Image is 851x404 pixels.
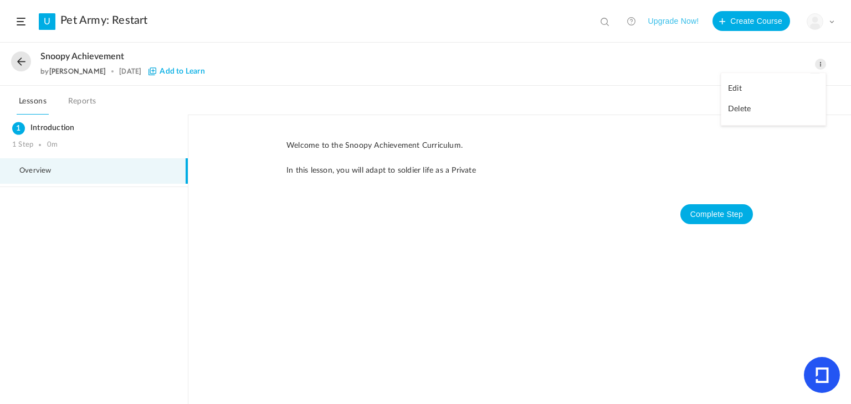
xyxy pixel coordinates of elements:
[807,14,823,29] img: user-image.png
[721,99,826,120] a: Delete
[721,79,826,99] a: Edit
[19,167,65,175] span: Overview
[680,204,753,224] button: Complete Step
[119,68,141,75] div: [DATE]
[286,164,753,177] p: In this lesson, you will adapt to soldier life as a Private
[12,141,33,149] div: 1 Step
[148,68,204,75] span: Add to Learn
[648,11,699,31] button: Upgrade Now!
[40,68,106,75] div: by
[17,94,49,115] a: Lessons
[12,123,176,133] h3: Introduction
[49,67,106,75] a: [PERSON_NAME]
[47,141,58,149] div: 0m
[712,11,790,31] button: Create Course
[60,14,147,27] a: Pet Army: Restart
[40,51,124,62] span: Snoopy Achievement
[66,94,99,115] a: Reports
[286,139,753,152] p: Welcome to the Snoopy Achievement Curriculum.
[39,13,55,30] a: U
